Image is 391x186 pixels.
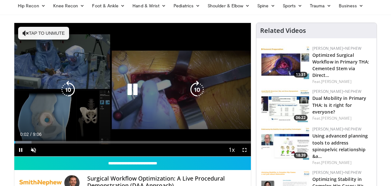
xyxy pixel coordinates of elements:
[312,160,372,166] div: Feat.
[14,144,27,156] button: Pause
[321,115,352,121] a: [PERSON_NAME]
[312,46,361,51] a: [PERSON_NAME]+Nephew
[261,46,309,79] a: 13:31
[294,72,308,78] span: 13:31
[30,132,32,137] span: /
[261,126,309,160] a: 18:39
[312,126,361,132] a: [PERSON_NAME]+Nephew
[18,27,69,40] button: Tap to unmute
[321,79,352,84] a: [PERSON_NAME]
[312,170,361,175] a: [PERSON_NAME]+Nephew
[312,95,366,115] a: Dual Mobility in Primary THA: Is it right for everyone?
[321,160,352,165] a: [PERSON_NAME]
[27,144,40,156] button: Unmute
[312,133,368,159] a: Using advanced planning tools to address spinopelvic relationship &a…
[261,46,309,79] img: 0fcfa1b5-074a-41e4-bf3d-4df9b2562a6c.150x105_q85_crop-smart_upscale.jpg
[294,115,308,121] span: 06:22
[238,144,251,156] button: Fullscreen
[312,115,372,121] div: Feat.
[14,141,251,144] div: Progress Bar
[261,89,309,122] a: 06:22
[261,126,309,160] img: 781415e3-4312-4b44-b91f-90f5dce49941.150x105_q85_crop-smart_upscale.jpg
[260,27,306,34] h4: Related Videos
[294,153,308,158] span: 18:39
[20,132,29,137] span: 0:02
[312,52,369,78] a: Optimized Surgical Workflow in Primary THA: Cemented Stem via Direct…
[312,89,361,94] a: [PERSON_NAME]+Nephew
[312,79,372,85] div: Feat.
[33,132,41,137] span: 9:06
[225,144,238,156] button: Playback Rate
[14,23,251,157] video-js: Video Player
[261,89,309,122] img: ca45bebe-5fc4-4b9b-9513-8f91197adb19.150x105_q85_crop-smart_upscale.jpg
